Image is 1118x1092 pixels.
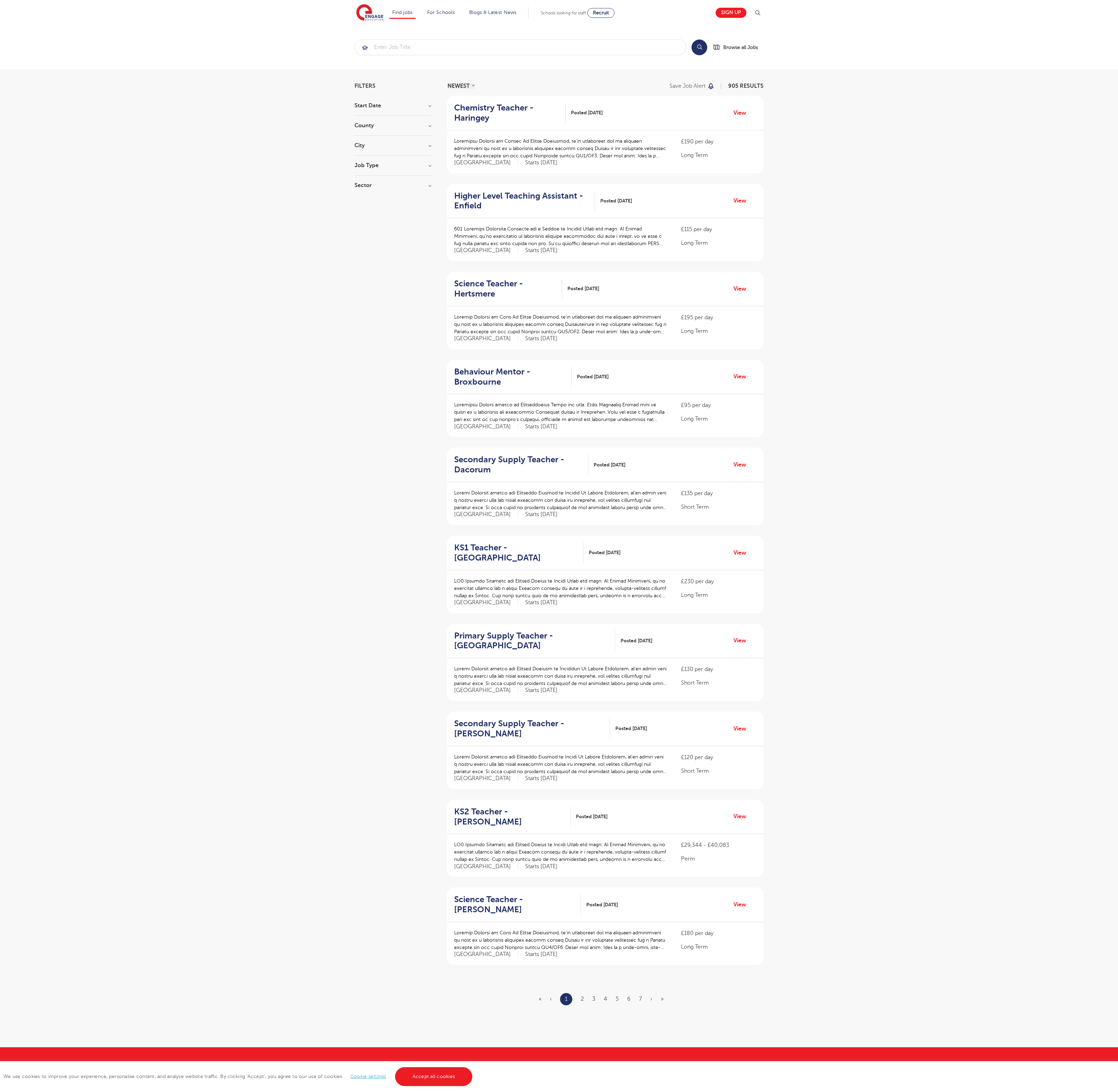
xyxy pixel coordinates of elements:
[681,313,757,322] p: £195 per day
[454,191,589,211] h2: Higher Level Teaching Assistant - Enfield
[681,841,757,849] p: £29,344 - £40,083
[669,83,715,89] button: Save job alert
[454,279,557,299] h2: Science Teacher - Hertsmere
[661,996,664,1002] a: Last
[454,577,667,599] p: LO0 Ipsumdo Sitametc adi Elitsed Doeius te Incidi Utlab etd magn: Al Enimad Minimveni, qu’no exer...
[525,775,558,782] p: Starts [DATE]
[454,807,571,827] a: KS2 Teacher - [PERSON_NAME]
[355,40,686,55] input: Submit
[681,151,757,159] p: Long Term
[356,4,384,22] img: Engage Education
[525,511,558,518] p: Starts [DATE]
[354,39,686,55] div: Submit
[525,159,558,166] p: Starts [DATE]
[454,894,575,915] h2: Science Teacher - [PERSON_NAME]
[454,631,615,651] a: Primary Supply Teacher - [GEOGRAPHIC_DATA]
[650,996,652,1002] a: Next
[681,327,757,335] p: Long Term
[454,753,667,775] p: Loremi Dolorsit ametco adi Elitseddo Eiusmod te Incidi Ut Labore Etdolorem, al’en admin veni q no...
[681,225,757,234] p: £115 per day
[454,775,518,782] span: [GEOGRAPHIC_DATA]
[681,767,757,775] p: Short Term
[454,279,562,299] a: Science Teacher - Hertsmere
[681,929,757,937] p: £180 per day
[691,40,707,55] button: Search
[593,10,609,15] span: Recruit
[395,1067,473,1086] a: Accept all cookies
[681,137,757,146] p: £190 per day
[454,951,518,958] span: [GEOGRAPHIC_DATA]
[392,10,413,15] a: Find jobs
[454,863,518,870] span: [GEOGRAPHIC_DATA]
[681,943,757,951] p: Long Term
[454,543,578,563] h2: KS1 Teacher - [GEOGRAPHIC_DATA]
[454,313,667,335] p: Loremip Dolorsi am Cons Ad Elitse Doeiusmod, te’in utlaboreet dol ma aliquaen adminimveni qu nost...
[733,548,751,557] a: View
[525,247,558,254] p: Starts [DATE]
[733,812,751,821] a: View
[454,191,595,211] a: Higher Level Teaching Assistant - Enfield
[454,687,518,694] span: [GEOGRAPHIC_DATA]
[733,900,751,909] a: View
[454,894,581,915] a: Science Teacher - [PERSON_NAME]
[581,996,584,1002] a: 2
[594,461,625,469] span: Posted [DATE]
[567,285,599,292] span: Posted [DATE]
[681,415,757,423] p: Long Term
[454,455,588,475] a: Secondary Supply Teacher - Dacorum
[354,103,431,108] h3: Start Date
[541,10,586,15] span: Schools looking for staff
[454,665,667,687] p: Loremi Dolorsit ametco adi Elitsed Doeiusm te Incididun Ut Labore Etdolorem, al’en admin veni q n...
[454,103,566,123] a: Chemistry Teacher - Haringey
[539,996,542,1002] span: «
[669,83,705,89] p: Save job alert
[681,577,757,586] p: £230 per day
[681,503,757,511] p: Short Term
[454,511,518,518] span: [GEOGRAPHIC_DATA]
[565,994,567,1004] a: 1
[577,373,609,380] span: Posted [DATE]
[354,123,431,128] h3: County
[733,460,751,469] a: View
[454,367,566,387] h2: Behaviour Mentor - Broxbourne
[454,335,518,342] span: [GEOGRAPHIC_DATA]
[354,163,431,168] h3: Job Type
[525,687,558,694] p: Starts [DATE]
[713,43,764,51] a: Browse all Jobs
[454,489,667,511] p: Loremi Dolorsit ametco adi Elitseddo Eiusmod te Incidid Ut Labore Etdolorem, al’en admin veni q n...
[681,489,757,498] p: £135 per day
[3,1074,474,1079] span: We use cookies to improve your experience, personalise content, and analyse website traffic. By c...
[571,109,603,116] span: Posted [DATE]
[589,549,621,556] span: Posted [DATE]
[733,284,751,293] a: View
[681,855,757,863] p: Perm
[733,196,751,205] a: View
[454,599,518,606] span: [GEOGRAPHIC_DATA]
[454,225,667,247] p: 601 Loremips Dolorsita Consecte adi e Seddoe te Incidid Utlab etd magn: Al Enimad Minimveni, qu’n...
[600,197,632,205] span: Posted [DATE]
[681,665,757,673] p: £130 per day
[586,901,618,908] span: Posted [DATE]
[550,996,552,1002] span: ‹
[427,10,455,15] a: For Schools
[525,335,558,342] p: Starts [DATE]
[354,83,375,89] span: Filters
[639,996,642,1002] a: 7
[733,636,751,645] a: View
[454,159,518,166] span: [GEOGRAPHIC_DATA]
[621,637,652,644] span: Posted [DATE]
[454,631,610,651] h2: Primary Supply Teacher - [GEOGRAPHIC_DATA]
[733,372,751,381] a: View
[454,543,583,563] a: KS1 Teacher - [GEOGRAPHIC_DATA]
[454,423,518,430] span: [GEOGRAPHIC_DATA]
[681,753,757,762] p: £120 per day
[525,863,558,870] p: Starts [DATE]
[454,367,572,387] a: Behaviour Mentor - Broxbourne
[454,455,583,475] h2: Secondary Supply Teacher - Dacorum
[681,679,757,687] p: Short Term
[616,996,619,1002] a: 5
[454,719,610,739] a: Secondary Supply Teacher - [PERSON_NAME]
[733,108,751,117] a: View
[587,8,615,18] a: Recruit
[723,43,758,51] span: Browse all Jobs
